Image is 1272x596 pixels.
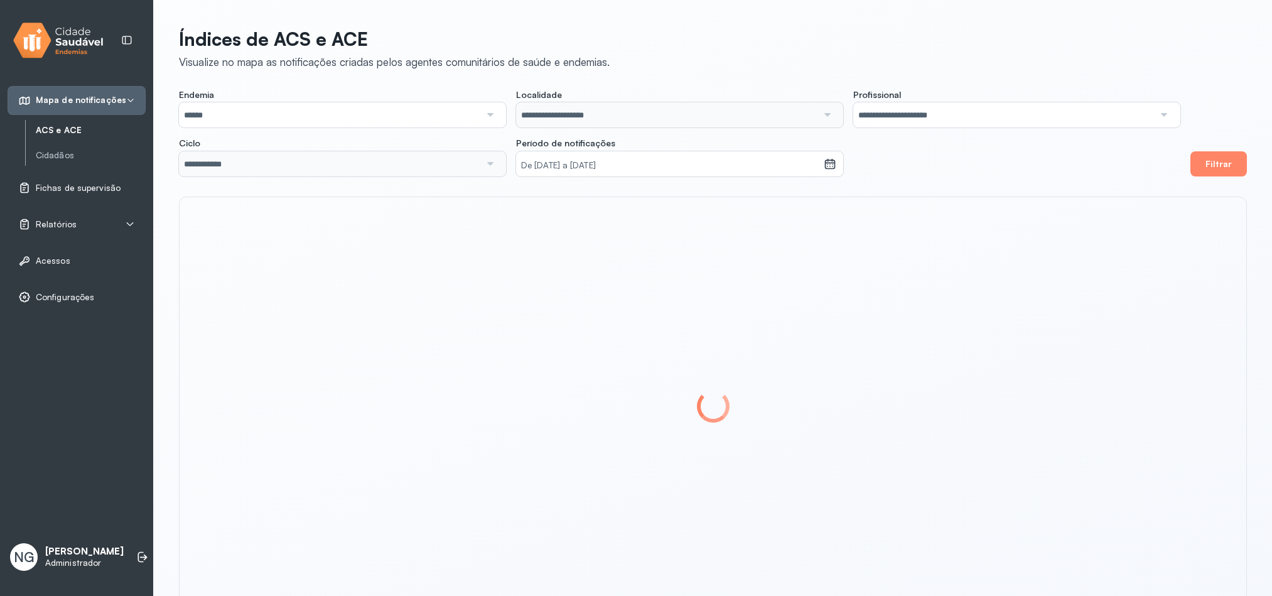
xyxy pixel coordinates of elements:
[36,219,77,230] span: Relatórios
[45,546,124,558] p: [PERSON_NAME]
[179,89,214,100] span: Endemia
[13,20,104,61] img: logo.svg
[45,558,124,568] p: Administrador
[1190,151,1247,176] button: Filtrar
[853,89,901,100] span: Profissional
[18,254,135,267] a: Acessos
[179,28,610,50] p: Índices de ACS e ACE
[36,150,146,161] a: Cidadãos
[36,122,146,138] a: ACS e ACE
[36,256,70,266] span: Acessos
[179,55,610,68] div: Visualize no mapa as notificações criadas pelos agentes comunitários de saúde e endemias.
[36,292,94,303] span: Configurações
[36,183,121,193] span: Fichas de supervisão
[36,148,146,163] a: Cidadãos
[14,549,34,565] span: NG
[18,182,135,194] a: Fichas de supervisão
[179,138,200,149] span: Ciclo
[18,291,135,303] a: Configurações
[36,125,146,136] a: ACS e ACE
[516,138,615,149] span: Período de notificações
[516,89,562,100] span: Localidade
[521,160,819,172] small: De [DATE] a [DATE]
[36,95,126,106] span: Mapa de notificações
